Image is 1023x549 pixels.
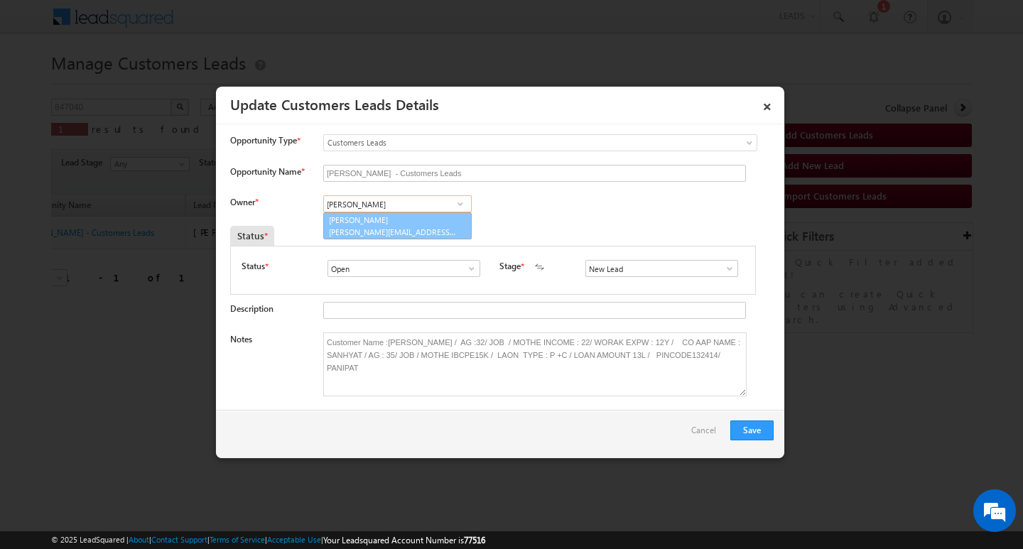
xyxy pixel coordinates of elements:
a: Customers Leads [323,134,757,151]
label: Opportunity Name [230,166,304,177]
a: Update Customers Leads Details [230,94,439,114]
label: Status [242,260,265,273]
button: Save [730,420,774,440]
a: Terms of Service [210,535,265,544]
input: Type to Search [328,260,480,277]
a: × [755,92,779,116]
a: About [129,535,149,544]
span: Customers Leads [324,136,699,149]
a: Cancel [691,420,723,447]
div: Minimize live chat window [233,7,267,41]
label: Notes [230,334,252,344]
span: [PERSON_NAME][EMAIL_ADDRESS][DOMAIN_NAME] [329,227,457,237]
a: Show All Items [717,261,735,276]
span: © 2025 LeadSquared | | | | | [51,533,485,547]
input: Type to Search [585,260,738,277]
label: Stage [499,260,521,273]
a: Show All Items [451,197,469,211]
span: Opportunity Type [230,134,297,147]
a: [PERSON_NAME] [323,212,472,239]
a: Contact Support [151,535,207,544]
a: Show All Items [459,261,477,276]
span: Your Leadsquared Account Number is [323,535,485,545]
div: Chat with us now [74,75,239,93]
img: d_60004797649_company_0_60004797649 [24,75,60,93]
label: Description [230,303,274,314]
input: Type to Search [323,195,472,212]
span: 77516 [464,535,485,545]
textarea: Type your message and hit 'Enter' [18,131,259,425]
label: Owner [230,197,258,207]
em: Start Chat [193,437,258,457]
div: Status [230,226,274,246]
a: Acceptable Use [267,535,321,544]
